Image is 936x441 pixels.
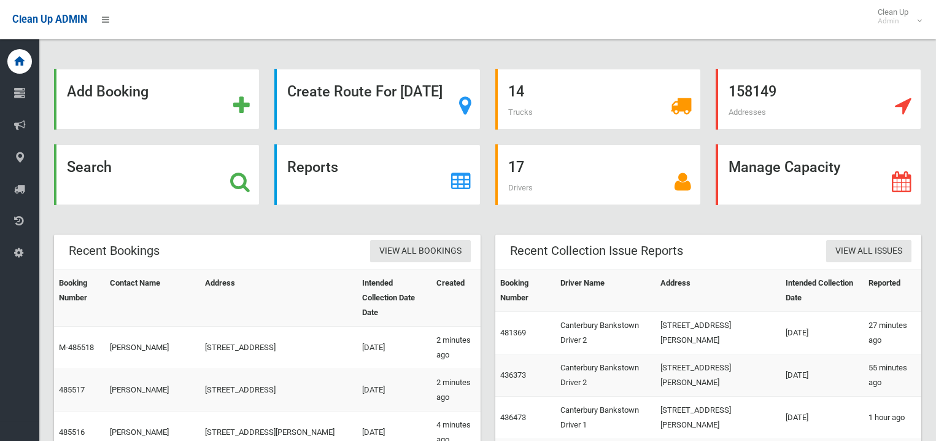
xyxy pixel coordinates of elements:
[555,270,656,312] th: Driver Name
[555,354,656,397] td: Canterbury Bankstown Driver 2
[274,144,480,205] a: Reports
[864,270,921,312] th: Reported
[872,7,921,26] span: Clean Up
[781,270,864,312] th: Intended Collection Date
[878,17,908,26] small: Admin
[500,328,526,337] a: 481369
[495,239,698,263] header: Recent Collection Issue Reports
[67,158,112,176] strong: Search
[656,270,780,312] th: Address
[59,385,85,394] a: 485517
[500,413,526,422] a: 436473
[729,158,840,176] strong: Manage Capacity
[431,327,481,369] td: 2 minutes ago
[105,369,200,412] td: [PERSON_NAME]
[495,69,701,130] a: 14 Trucks
[781,397,864,439] td: [DATE]
[826,240,911,263] a: View All Issues
[555,397,656,439] td: Canterbury Bankstown Driver 1
[54,144,260,205] a: Search
[508,158,524,176] strong: 17
[54,69,260,130] a: Add Booking
[729,83,776,100] strong: 158149
[287,158,338,176] strong: Reports
[274,69,480,130] a: Create Route For [DATE]
[495,270,556,312] th: Booking Number
[105,327,200,369] td: [PERSON_NAME]
[59,427,85,437] a: 485516
[431,369,481,412] td: 2 minutes ago
[200,369,357,412] td: [STREET_ADDRESS]
[656,312,780,354] td: [STREET_ADDRESS][PERSON_NAME]
[67,83,149,100] strong: Add Booking
[495,144,701,205] a: 17 Drivers
[59,343,94,352] a: M-485518
[200,270,357,327] th: Address
[357,270,431,327] th: Intended Collection Date Date
[864,354,921,397] td: 55 minutes ago
[105,270,200,327] th: Contact Name
[431,270,481,327] th: Created
[200,327,357,369] td: [STREET_ADDRESS]
[656,397,780,439] td: [STREET_ADDRESS][PERSON_NAME]
[781,312,864,354] td: [DATE]
[54,239,174,263] header: Recent Bookings
[12,14,87,25] span: Clean Up ADMIN
[864,312,921,354] td: 27 minutes ago
[508,183,533,192] span: Drivers
[54,270,105,327] th: Booking Number
[716,144,921,205] a: Manage Capacity
[508,107,533,117] span: Trucks
[357,369,431,412] td: [DATE]
[716,69,921,130] a: 158149 Addresses
[287,83,443,100] strong: Create Route For [DATE]
[864,397,921,439] td: 1 hour ago
[656,354,780,397] td: [STREET_ADDRESS][PERSON_NAME]
[555,312,656,354] td: Canterbury Bankstown Driver 2
[781,354,864,397] td: [DATE]
[729,107,766,117] span: Addresses
[370,240,471,263] a: View All Bookings
[357,327,431,369] td: [DATE]
[508,83,524,100] strong: 14
[500,370,526,380] a: 436373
